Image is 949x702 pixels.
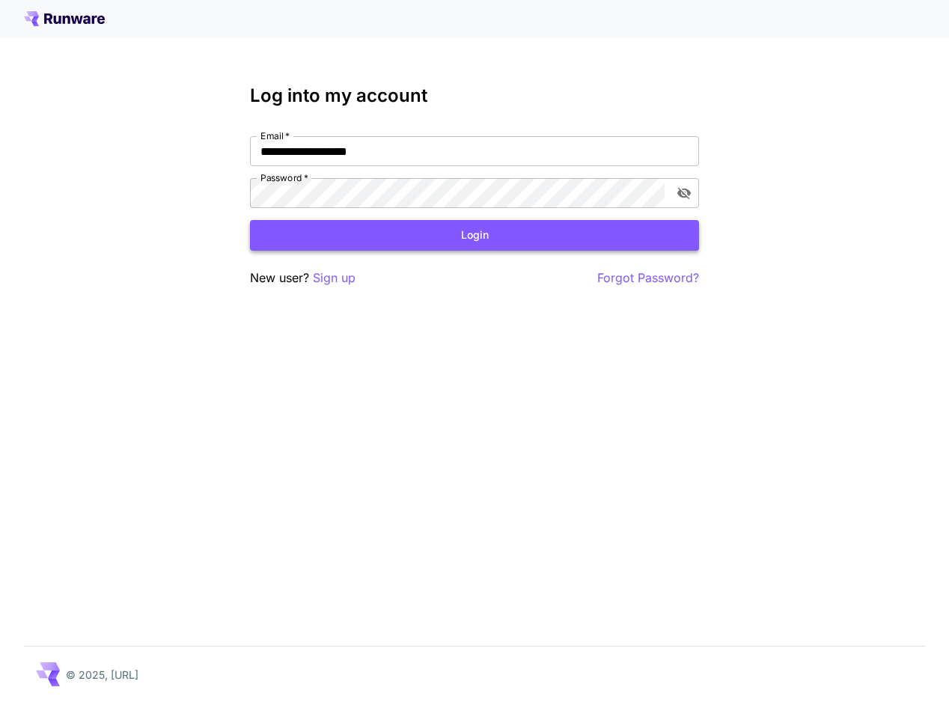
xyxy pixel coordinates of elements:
label: Email [260,129,290,142]
button: toggle password visibility [671,180,698,207]
p: New user? [250,269,356,287]
label: Password [260,171,308,184]
button: Forgot Password? [597,269,699,287]
button: Login [250,220,699,251]
h3: Log into my account [250,85,699,106]
button: Sign up [313,269,356,287]
p: © 2025, [URL] [66,667,138,683]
